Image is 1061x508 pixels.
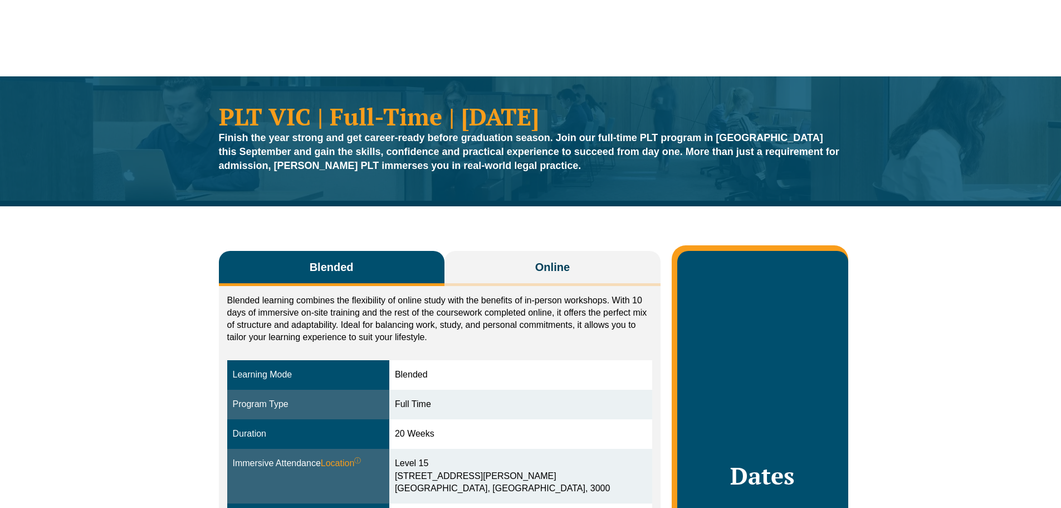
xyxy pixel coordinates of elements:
div: Immersive Attendance [233,457,384,470]
div: Blended [395,369,647,381]
span: Blended [310,259,354,275]
strong: Finish the year strong and get career-ready before graduation season. Join our full-time PLT prog... [219,132,839,171]
p: Blended learning combines the flexibility of online study with the benefits of in-person workshop... [227,294,653,343]
span: Online [535,259,570,275]
div: Level 15 [STREET_ADDRESS][PERSON_NAME] [GEOGRAPHIC_DATA], [GEOGRAPHIC_DATA], 3000 [395,457,647,496]
h1: PLT VIC | Full-Time | [DATE] [219,104,843,128]
sup: ⓘ [354,457,361,465]
div: Duration [233,428,384,441]
div: Learning Mode [233,369,384,381]
h2: Dates [688,462,837,490]
div: Program Type [233,398,384,411]
div: 20 Weeks [395,428,647,441]
span: Location [321,457,361,470]
div: Full Time [395,398,647,411]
